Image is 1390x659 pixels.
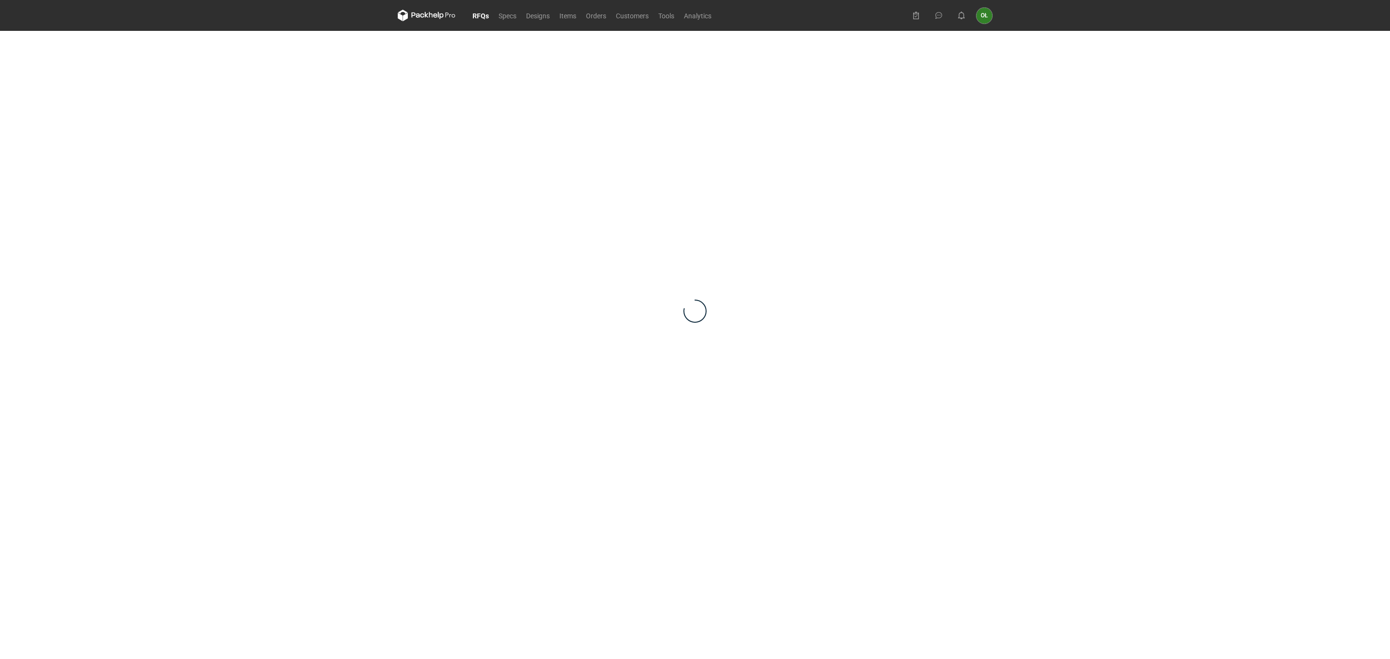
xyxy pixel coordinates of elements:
[653,10,679,21] a: Tools
[494,10,521,21] a: Specs
[521,10,555,21] a: Designs
[679,10,716,21] a: Analytics
[555,10,581,21] a: Items
[976,8,992,24] button: OŁ
[611,10,653,21] a: Customers
[398,10,456,21] svg: Packhelp Pro
[581,10,611,21] a: Orders
[976,8,992,24] div: Olga Łopatowicz
[468,10,494,21] a: RFQs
